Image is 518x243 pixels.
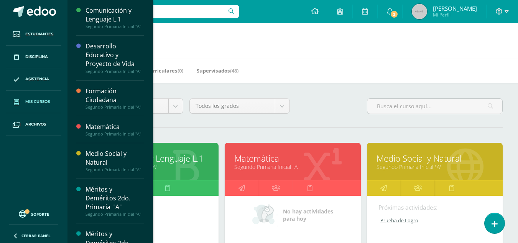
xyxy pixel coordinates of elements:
[190,99,289,113] a: Todos los grados
[252,203,278,226] img: no_activities_small.png
[86,185,144,212] div: Méritos y Deméritos 2do. Primaria ¨A¨
[86,69,144,74] div: Segundo Primaria Inicial "A"
[367,99,502,114] input: Busca el curso aquí...
[234,163,351,170] a: Segundo Primaria Inicial "A"
[230,67,238,74] span: (48)
[377,163,493,170] a: Segundo Primaria Inicial "A"
[31,212,49,217] span: Soporte
[412,4,427,19] img: 45x45
[86,42,144,68] div: Desarrollo Educativo y Proyecto de Vida
[25,121,46,127] span: Archivos
[9,208,58,219] a: Soporte
[86,87,144,104] div: Formación Ciudadana
[6,46,61,68] a: Disciplina
[86,24,144,29] div: Segundo Primaria Inicial "A"
[433,12,477,18] span: Mi Perfil
[72,5,239,18] input: Busca un usuario...
[21,233,51,238] span: Cerrar panel
[86,185,144,217] a: Méritos y Deméritos 2do. Primaria ¨A¨Segundo Primaria Inicial "A"
[6,113,61,136] a: Archivos
[197,64,238,77] a: Supervisados(48)
[86,42,144,74] a: Desarrollo Educativo y Proyecto de VidaSegundo Primaria Inicial "A"
[433,5,477,12] span: [PERSON_NAME]
[377,152,493,164] a: Medio Social y Natural
[196,99,269,113] span: Todos los grados
[86,212,144,217] div: Segundo Primaria Inicial "A"
[86,149,144,172] a: Medio Social y NaturalSegundo Primaria Inicial "A"
[86,87,144,110] a: Formación CiudadanaSegundo Primaria Inicial "A"
[86,122,144,131] div: Matemática
[25,99,50,105] span: Mis cursos
[6,23,61,46] a: Estudiantes
[25,76,49,82] span: Asistencia
[283,208,333,222] span: No hay actividades para hoy
[25,31,53,37] span: Estudiantes
[390,10,398,18] span: 2
[6,68,61,91] a: Asistencia
[178,67,183,74] span: (0)
[378,217,492,224] a: Prueba de Logro
[86,131,144,137] div: Segundo Primaria Inicial "A"
[378,203,491,212] div: Próximas actividades:
[86,104,144,110] div: Segundo Primaria Inicial "A"
[86,6,144,29] a: Comunicación y Lenguaje L.1Segundo Primaria Inicial "A"
[86,149,144,167] div: Medio Social y Natural
[234,152,351,164] a: Matemática
[86,6,144,24] div: Comunicación y Lenguaje L.1
[123,64,183,77] a: Mis Extracurriculares(0)
[6,91,61,113] a: Mis cursos
[25,54,48,60] span: Disciplina
[86,122,144,137] a: MatemáticaSegundo Primaria Inicial "A"
[86,167,144,172] div: Segundo Primaria Inicial "A"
